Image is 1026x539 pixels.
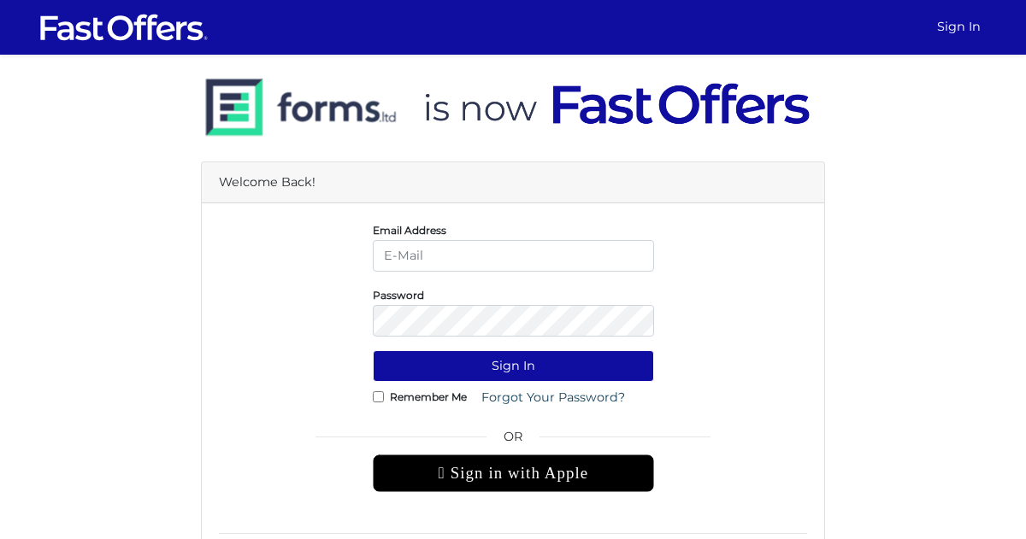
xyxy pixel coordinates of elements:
[373,240,654,272] input: E-Mail
[373,228,446,232] label: Email Address
[202,162,824,203] div: Welcome Back!
[373,427,654,454] span: OR
[470,382,636,413] a: Forgot Your Password?
[390,395,467,399] label: Remember Me
[373,350,654,382] button: Sign In
[373,454,654,492] div: Sign in with Apple
[373,293,424,297] label: Password
[930,10,988,44] a: Sign In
